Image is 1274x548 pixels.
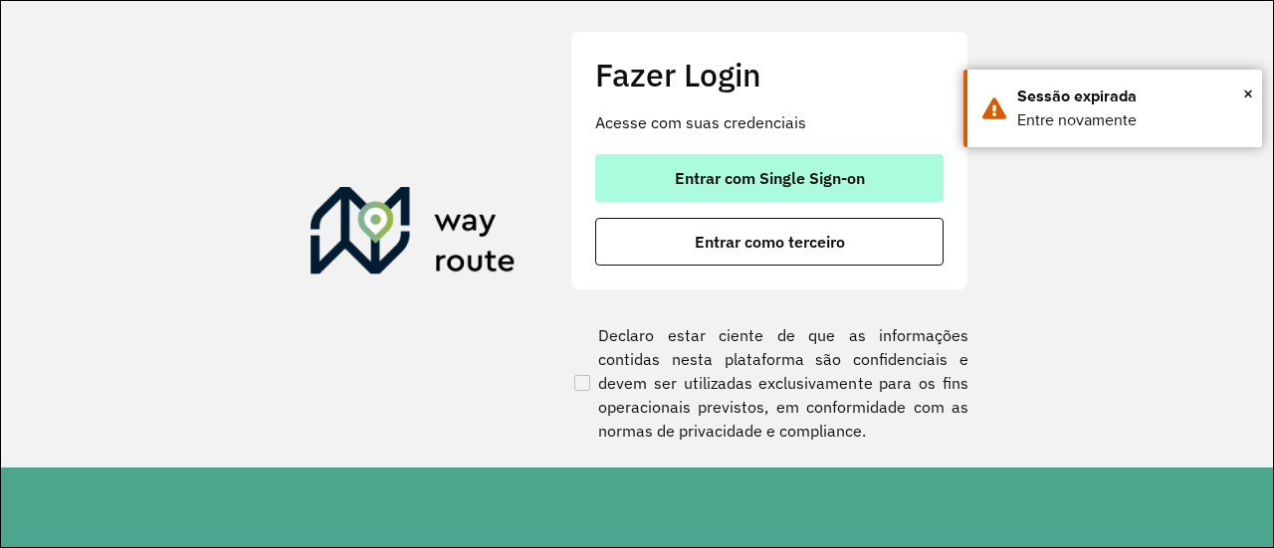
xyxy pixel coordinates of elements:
[1017,85,1247,108] div: Sessão expirada
[595,154,944,202] button: button
[695,234,845,250] span: Entrar como terceiro
[675,170,865,186] span: Entrar com Single Sign-on
[1243,79,1253,108] span: ×
[1017,108,1247,132] div: Entre novamente
[1243,79,1253,108] button: Close
[570,323,968,443] label: Declaro estar ciente de que as informações contidas nesta plataforma são confidenciais e devem se...
[595,56,944,93] h2: Fazer Login
[311,187,516,282] img: Roteirizador AmbevTech
[595,218,944,266] button: button
[595,110,944,134] p: Acesse com suas credenciais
